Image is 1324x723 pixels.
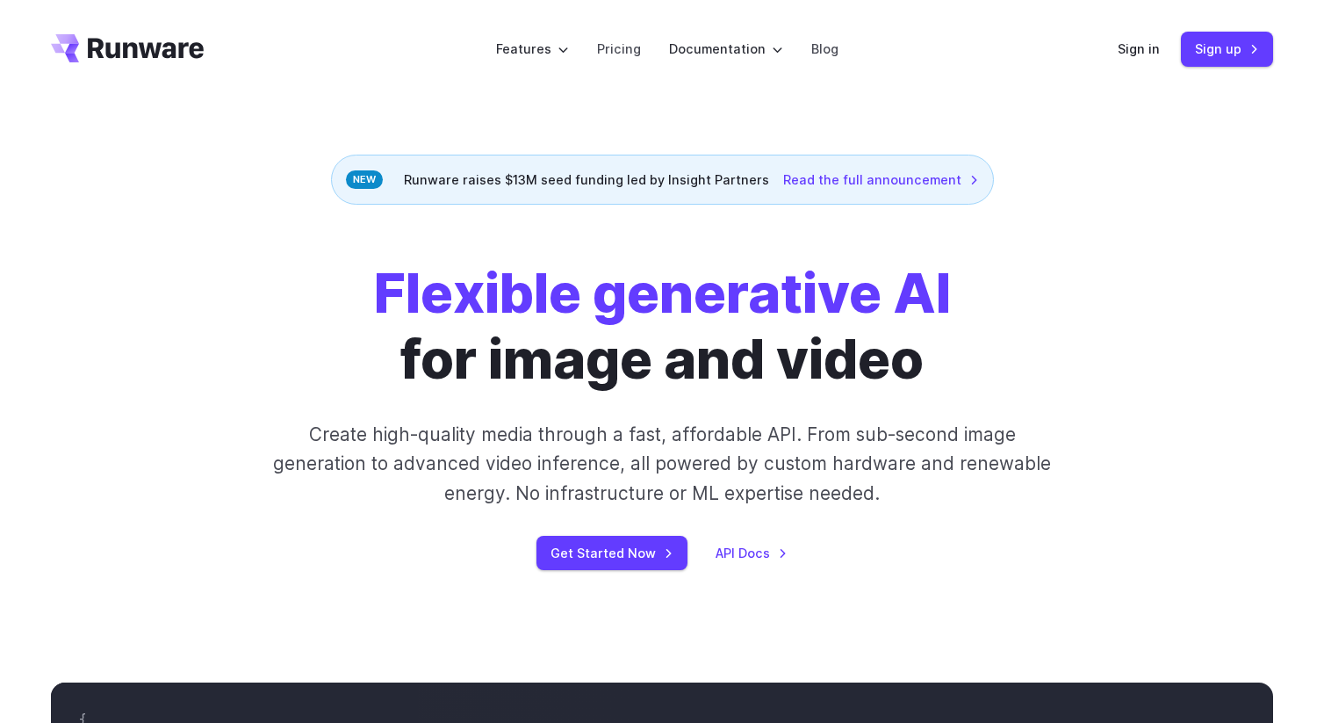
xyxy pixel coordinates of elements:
[1118,39,1160,59] a: Sign in
[669,39,783,59] label: Documentation
[331,155,994,205] div: Runware raises $13M seed funding led by Insight Partners
[374,261,951,392] h1: for image and video
[811,39,838,59] a: Blog
[783,170,979,190] a: Read the full announcement
[271,420,1054,508] p: Create high-quality media through a fast, affordable API. From sub-second image generation to adv...
[374,260,951,326] strong: Flexible generative AI
[716,543,788,563] a: API Docs
[597,39,641,59] a: Pricing
[51,34,204,62] a: Go to /
[536,536,687,570] a: Get Started Now
[496,39,569,59] label: Features
[1181,32,1273,66] a: Sign up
